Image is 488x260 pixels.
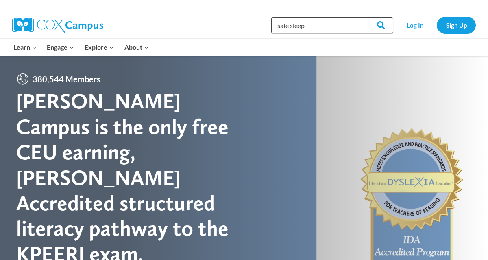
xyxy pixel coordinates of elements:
button: Child menu of About [119,39,154,56]
span: 380,544 Members [29,73,104,86]
nav: Secondary Navigation [397,17,476,33]
nav: Primary Navigation [8,39,154,56]
button: Child menu of Engage [42,39,80,56]
img: Cox Campus [12,18,103,33]
a: Sign Up [437,17,476,33]
a: Log In [397,17,433,33]
button: Child menu of Learn [8,39,42,56]
input: Search Cox Campus [271,17,393,33]
button: Child menu of Explore [79,39,119,56]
